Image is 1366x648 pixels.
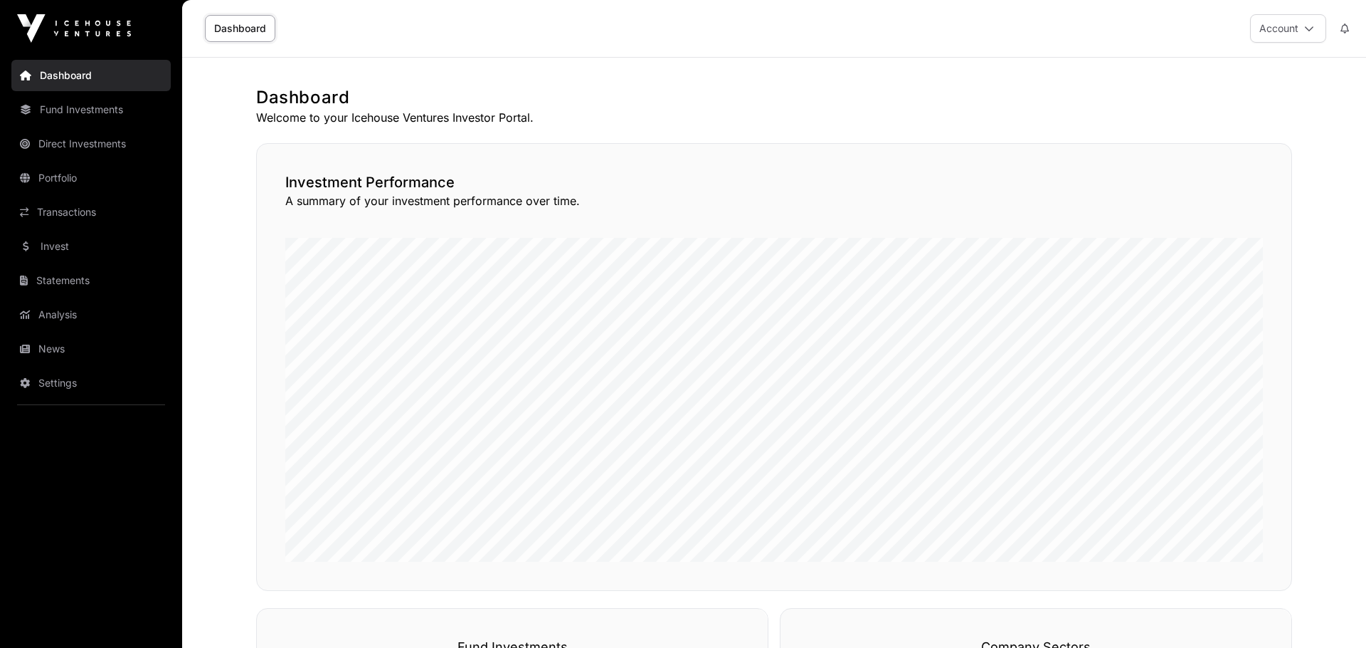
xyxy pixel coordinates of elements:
a: Analysis [11,299,171,330]
a: Statements [11,265,171,296]
a: Fund Investments [11,94,171,125]
a: Transactions [11,197,171,228]
iframe: Chat Widget [1295,580,1366,648]
a: Portfolio [11,162,171,194]
h1: Dashboard [256,86,1292,109]
a: Dashboard [11,60,171,91]
h2: Investment Performance [285,172,1263,192]
button: Account [1250,14,1326,43]
a: Invest [11,231,171,262]
a: Settings [11,367,171,399]
p: A summary of your investment performance over time. [285,192,1263,209]
a: Dashboard [205,15,275,42]
p: Welcome to your Icehouse Ventures Investor Portal. [256,109,1292,126]
img: Icehouse Ventures Logo [17,14,131,43]
a: News [11,333,171,365]
a: Direct Investments [11,128,171,160]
